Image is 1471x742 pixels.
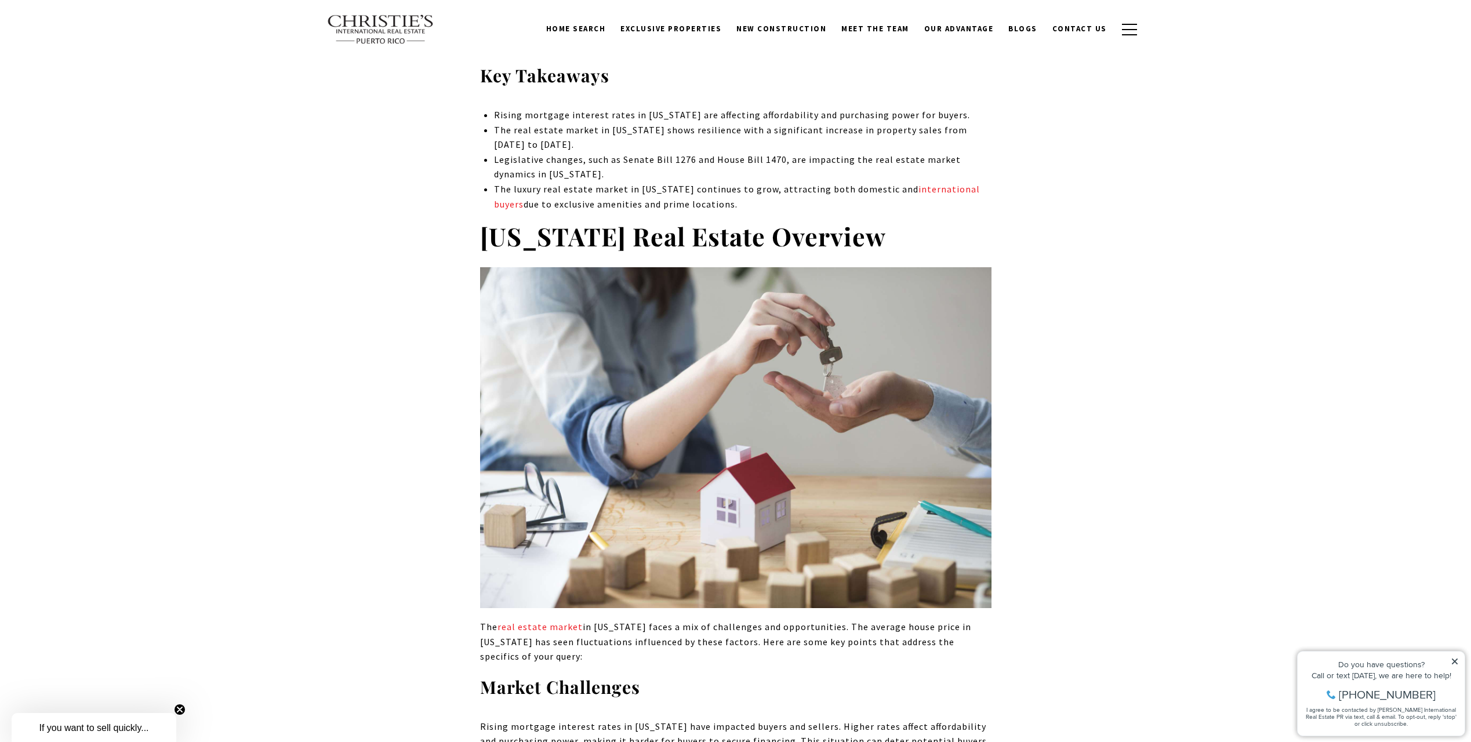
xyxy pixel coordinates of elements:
span: Blogs [1008,24,1037,34]
button: Close teaser [174,704,186,715]
li: Legislative changes, such as Senate Bill 1276 and House Bill 1470, are impacting the real estate ... [494,152,991,182]
a: Blogs [1001,18,1045,40]
span: Exclusive Properties [620,24,721,34]
strong: [US_STATE] Real Estate Overview [480,219,886,253]
span: I agree to be contacted by [PERSON_NAME] International Real Estate PR via text, call & email. To ... [14,71,165,93]
li: The luxury real estate market in [US_STATE] continues to grow, attracting both domestic and due t... [494,182,991,212]
span: The [480,621,497,632]
div: Call or text [DATE], we are here to help! [12,37,168,45]
a: Meet the Team [834,18,917,40]
li: Rising mortgage interest rates in [US_STATE] are affecting affordability and purchasing power for... [494,108,991,123]
li: The real estate market in [US_STATE] shows resilience with a significant increase in property sal... [494,123,991,152]
a: real estate market - open in a new tab [497,621,583,632]
img: Christie's International Real Estate text transparent background [327,14,435,45]
div: Do you have questions? [12,26,168,34]
a: Exclusive Properties [613,18,729,40]
span: [PHONE_NUMBER] [48,54,144,66]
strong: Market Challenges [480,675,640,699]
button: button [1114,13,1145,46]
span: New Construction [736,24,826,34]
a: international buyers - open in a new tab [494,183,980,210]
span: If you want to sell quickly... [39,723,148,733]
span: Contact Us [1052,24,1107,34]
img: A hand is passing keys to another hand above a small model house, with wooden blocks and document... [480,267,991,608]
div: If you want to sell quickly...Close teaser [12,713,176,742]
span: Our Advantage [924,24,994,34]
a: Home Search [539,18,613,40]
span: in [US_STATE] faces a mix of challenges and opportunities. The average house price in [US_STATE] ... [480,621,971,662]
span: real estate market [497,621,583,632]
strong: Key Takeaways [480,64,609,87]
a: Our Advantage [917,18,1001,40]
a: New Construction [729,18,834,40]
